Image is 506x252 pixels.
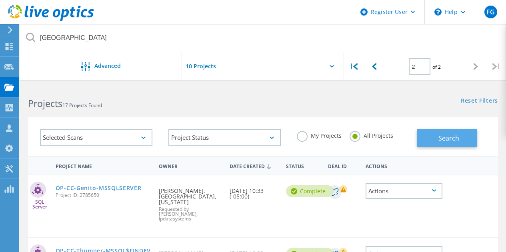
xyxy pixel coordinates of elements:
svg: \n [434,8,442,16]
div: Date Created [226,158,282,173]
div: Actions [366,183,442,199]
div: Actions [362,158,446,173]
div: Status [282,158,324,173]
div: Selected Scans [40,129,152,146]
div: Complete [286,185,334,197]
div: Deal Id [324,158,362,173]
span: Project ID: 2785650 [56,193,151,198]
div: Project Status [168,129,281,146]
span: Search [438,134,459,143]
div: Project Name [52,158,155,173]
span: of 2 [432,63,441,70]
a: Live Optics Dashboard [8,17,94,22]
a: Reset Filters [461,98,498,105]
label: All Projects [350,131,393,139]
span: SQL Server [28,200,52,209]
button: Search [417,129,477,147]
div: | [486,52,506,81]
span: FG [486,9,495,15]
div: [PERSON_NAME], [GEOGRAPHIC_DATA], [US_STATE] [155,175,225,229]
div: | [344,52,364,81]
label: My Projects [297,131,342,139]
div: Owner [155,158,225,173]
b: Projects [28,97,62,110]
span: 17 Projects Found [62,102,102,109]
div: [DATE] 10:33 (-05:00) [226,175,282,207]
span: Advanced [94,63,121,69]
a: OP-CC-Genito-MSSQLSERVER [56,185,142,191]
span: Requested by [PERSON_NAME], ipdatasystems [159,207,221,221]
